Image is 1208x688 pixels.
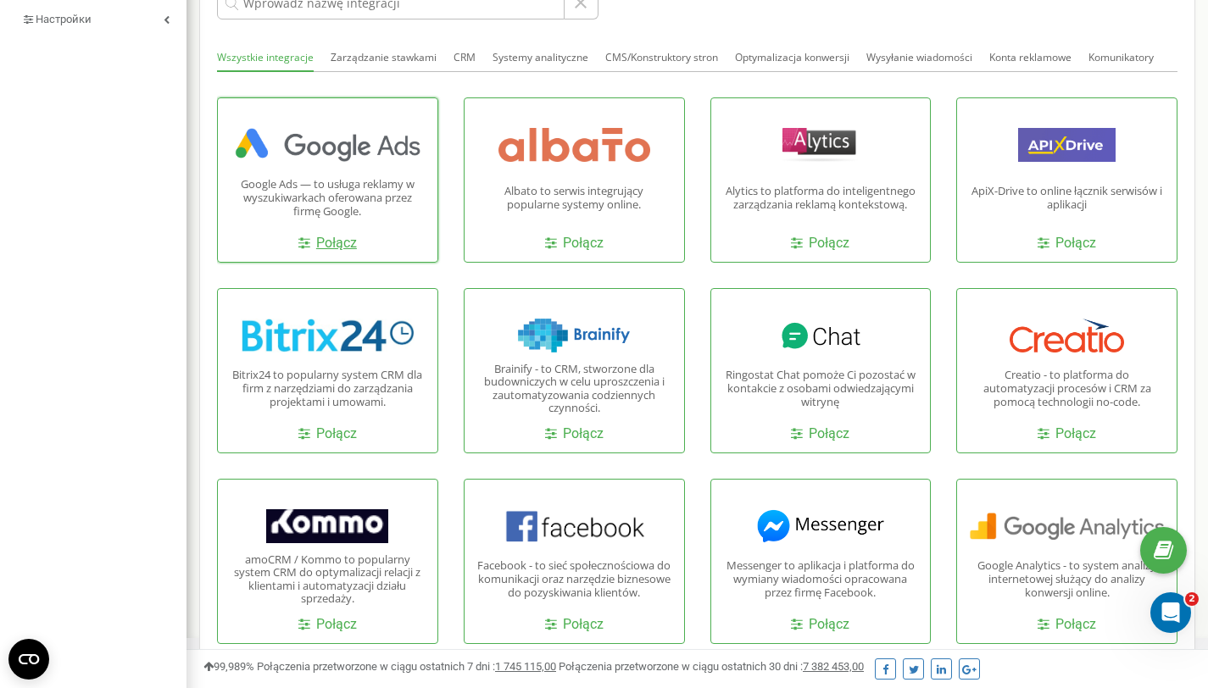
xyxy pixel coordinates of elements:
p: Google Analytics - to system analizy internetowej służący do analizy konwersji online. [970,559,1164,599]
p: Bitrix24 to popularny system CRM dla firm z narzędziami do zarządzania projektami i umowami. [231,369,425,408]
span: 99,989% [203,660,254,673]
button: Wszystkie integracje [217,45,314,72]
u: 1 745 115,00 [495,660,556,673]
a: Połącz [545,424,604,444]
button: Konta reklamowe [989,45,1072,70]
p: Albato to serwis integrujący popularne systemy online. [477,185,671,211]
p: Facebook - to sieć społecznościowa do komunikacji oraz narzędzie biznesowe do pozyskiwania klientów. [477,559,671,599]
a: Połącz [1038,424,1096,444]
a: Połącz [545,234,604,253]
a: Połącz [298,234,357,253]
span: 2 [1185,592,1199,606]
p: Ringostat Chat pomoże Ci pozostać w kontakcie z osobami odwiedzającymi witrynę [724,369,918,408]
a: Połącz [791,615,849,635]
button: Open CMP widget [8,639,49,680]
p: Google Ads — to usługa reklamy w wyszukiwarkach oferowana przez firmę Google. [231,178,425,218]
p: Alytics to platforma do inteligentnego zarządzania reklamą kontekstową. [724,185,918,211]
span: Połączenia przetworzone w ciągu ostatnich 30 dni : [559,660,864,673]
p: Brainify - to CRM, stworzone dla budowniczych w celu uproszczenia i zautomatyzowania codziennych ... [477,363,671,415]
u: 7 382 453,00 [803,660,864,673]
a: Połącz [1038,234,1096,253]
p: Creatio - to platforma do automatyzacji procesów i CRM za pomocą technologii no-code. [970,369,1164,408]
button: Komunikatory [1088,45,1154,70]
p: Messenger to aplikacja i platforma do wymiany wiadomości opracowana przez firmę Facebook. [724,559,918,599]
iframe: Intercom live chat [1150,592,1191,633]
span: Połączenia przetworzone w ciągu ostatnich 7 dni : [257,660,556,673]
a: Połącz [545,615,604,635]
button: Optymalizacja konwersji [735,45,849,70]
a: Połącz [791,424,849,444]
p: amoCRM / Kommo to popularny system CRM do optymalizacji relacji z klientami i automatyzacji dział... [231,553,425,606]
a: Połącz [298,615,357,635]
button: Systemy analityczne [493,45,588,70]
button: CRM [454,45,476,70]
span: Настройки [36,13,92,25]
button: Zarządzanie stawkami [331,45,437,70]
button: CMS/Konstruktory stron [605,45,718,70]
a: Połącz [791,234,849,253]
a: Połącz [298,424,357,444]
a: Połącz [1038,615,1096,635]
p: ApiX-Drive to online łącznik serwisów i aplikacji [970,185,1164,211]
button: Wysyłanie wiadomości [866,45,972,70]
